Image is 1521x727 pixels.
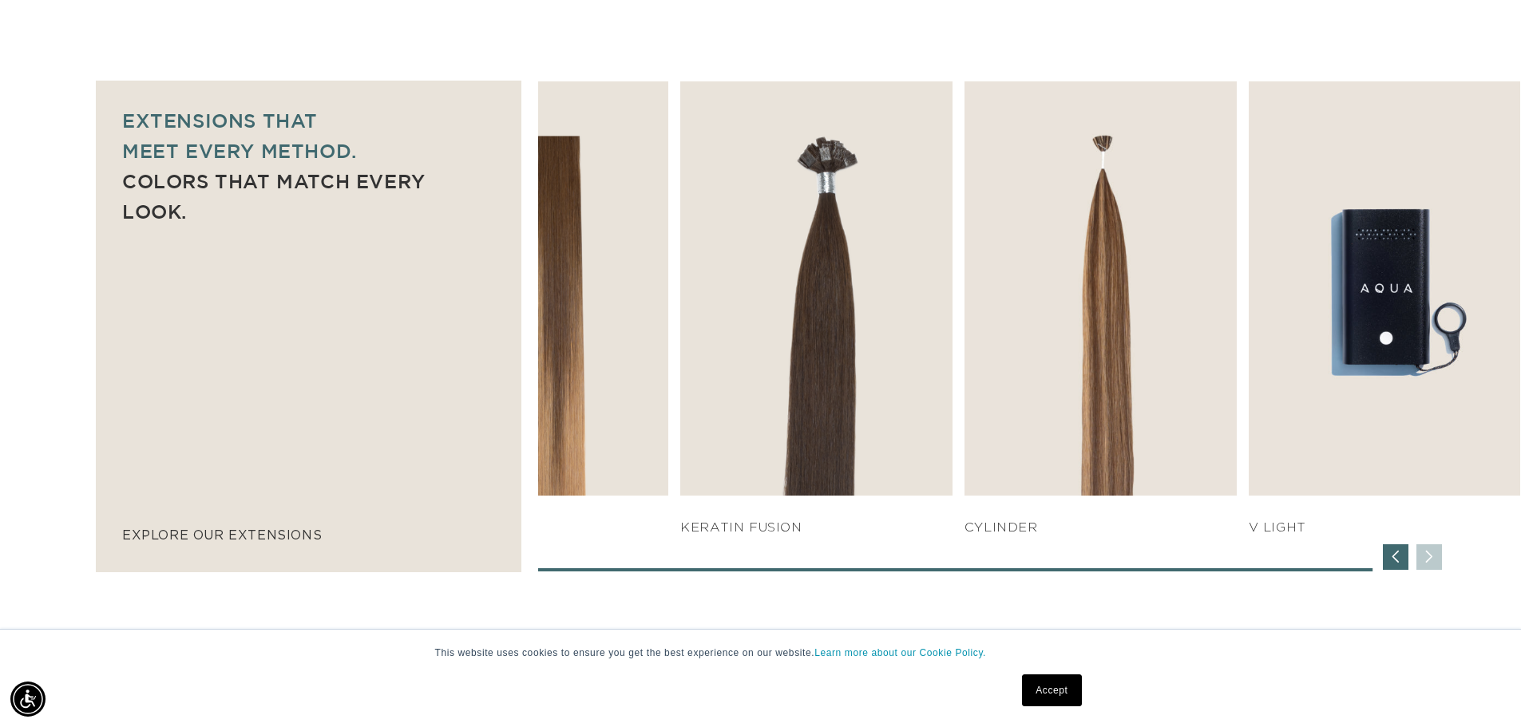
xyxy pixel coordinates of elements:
h4: V Light [1249,520,1521,536]
div: 5 / 7 [680,81,953,536]
p: meet every method. [122,136,495,166]
h4: KERATIN FUSION [680,520,953,536]
p: This website uses cookies to ensure you get the best experience on our website. [435,646,1087,660]
div: 6 / 7 [964,81,1237,536]
div: Accessibility Menu [10,682,46,717]
p: explore our extensions [122,524,495,547]
h4: Cylinder [964,520,1237,536]
div: 7 / 7 [1249,81,1521,536]
p: Colors that match every look. [122,166,495,227]
iframe: Chat Widget [1441,650,1521,727]
div: Previous slide [1383,544,1408,570]
a: Learn more about our Cookie Policy. [814,647,986,658]
a: Accept [1022,674,1081,706]
p: Extensions that [122,105,495,136]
